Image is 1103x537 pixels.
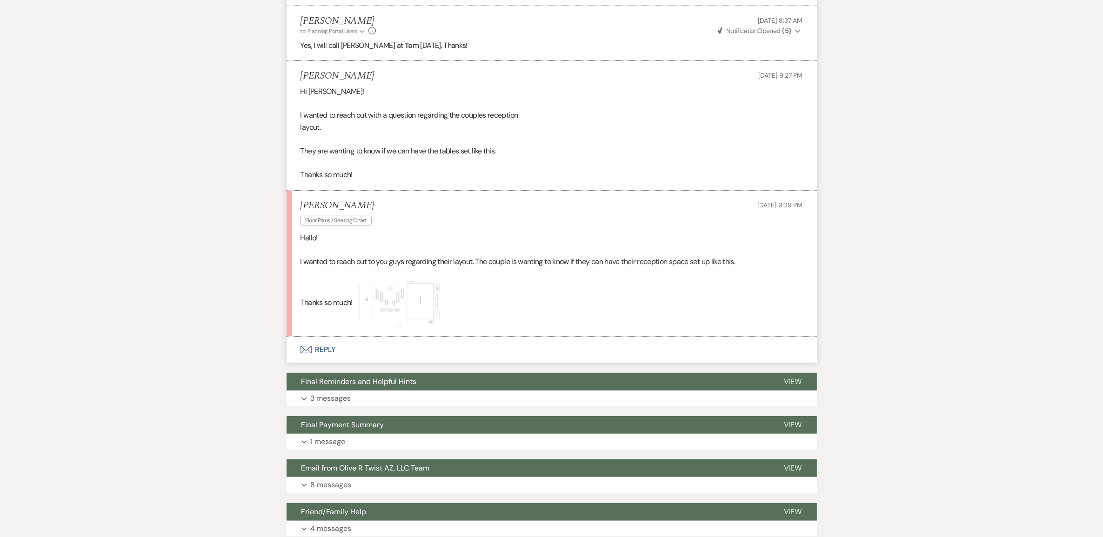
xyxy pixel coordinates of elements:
[784,377,802,386] span: View
[758,16,802,25] span: [DATE] 8:37 AM
[784,420,802,430] span: View
[757,201,802,209] span: [DATE] 9:29 PM
[301,200,377,212] h5: [PERSON_NAME]
[311,479,352,491] p: 8 messages
[287,434,817,450] button: 1 message
[301,256,803,268] p: I wanted to reach out to you guys regarding their layout. The couple is wanting to know if they c...
[301,27,358,35] span: to: Planning Portal Users
[311,436,346,448] p: 1 message
[311,392,351,404] p: 3 messages
[287,459,769,477] button: Email from Olive R Twist AZ, LLC Team
[769,459,817,477] button: View
[301,377,417,386] span: Final Reminders and Helpful Hints
[716,26,803,36] button: NotificationOpened (5)
[311,523,352,535] p: 4 messages
[287,416,769,434] button: Final Payment Summary
[287,521,817,537] button: 4 messages
[301,15,376,27] h5: [PERSON_NAME]
[301,507,367,517] span: Friend/Family Help
[301,463,430,473] span: Email from Olive R Twist AZ, LLC Team
[287,477,817,493] button: 8 messages
[782,27,791,35] strong: ( 5 )
[287,337,817,363] button: Reply
[769,416,817,434] button: View
[301,27,367,35] button: to: Planning Portal Users
[758,71,802,80] span: [DATE] 9:27 PM
[301,420,384,430] span: Final Payment Summary
[301,86,803,181] div: Hi [PERSON_NAME]! I wanted to reach out with a question regarding the couples reception layout. T...
[726,27,757,35] span: Notification
[769,373,817,391] button: View
[784,507,802,517] span: View
[301,232,803,244] p: Hello!
[287,503,769,521] button: Friend/Family Help
[301,40,803,52] p: Yes, I will call [PERSON_NAME] at 11am [DATE]. Thanks!
[301,279,803,327] p: Thanks so much!
[784,463,802,473] span: View
[353,279,446,327] img: fr.png
[718,27,791,35] span: Opened
[769,503,817,521] button: View
[301,70,374,82] h5: [PERSON_NAME]
[287,391,817,406] button: 3 messages
[287,373,769,391] button: Final Reminders and Helpful Hints
[301,216,372,225] span: Floor Plans / Seating Chart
